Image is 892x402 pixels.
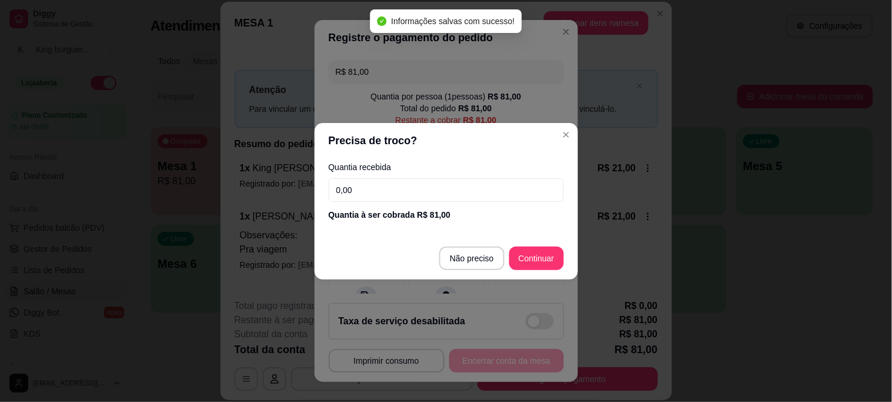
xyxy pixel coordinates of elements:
[439,247,505,270] button: Não preciso
[557,125,576,144] button: Close
[391,16,515,26] span: Informações salvas com sucesso!
[315,123,578,158] header: Precisa de troco?
[509,247,564,270] button: Continuar
[329,209,564,221] div: Quantia à ser cobrada R$ 81,00
[377,16,386,26] span: check-circle
[329,163,564,171] label: Quantia recebida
